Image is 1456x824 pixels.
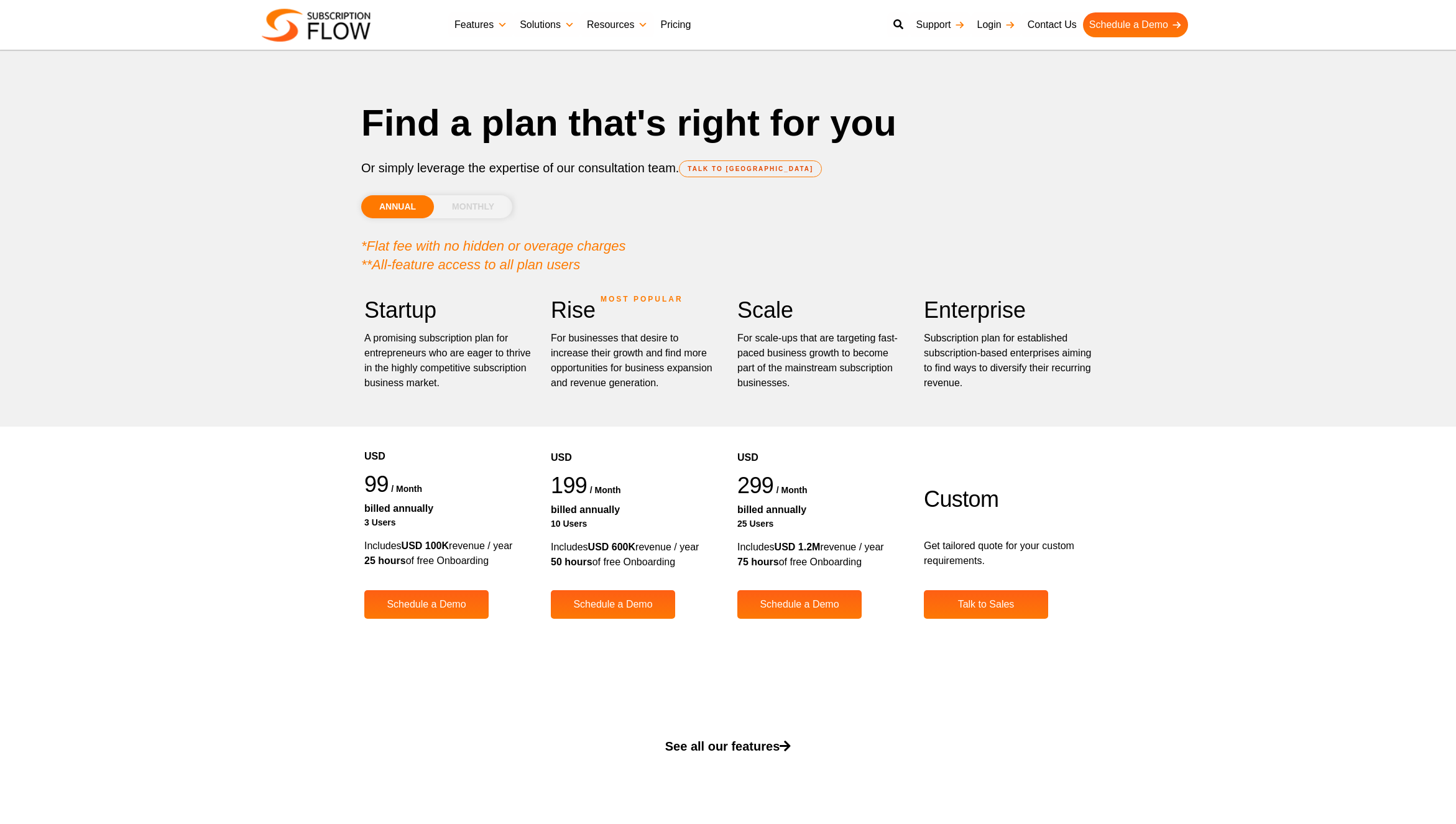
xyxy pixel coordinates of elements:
[361,737,1095,774] a: See all our features
[924,590,1048,619] a: Talk to Sales
[551,540,719,570] div: Includes revenue / year of free Onboarding
[924,296,1092,325] h2: Enterprise
[262,9,371,42] img: Subscriptionflow
[581,12,654,37] a: Resources
[737,473,773,498] span: 299
[679,160,822,177] a: TALK TO [GEOGRAPHIC_DATA]
[361,100,1095,146] h1: Find a plan that's right for you
[448,12,514,37] a: Features
[391,484,422,494] span: / month
[551,473,587,498] span: 199
[361,257,580,272] em: **All-feature access to all plan users
[361,195,434,218] li: ANNUAL
[601,285,683,313] span: MOST POPULAR
[654,12,697,37] a: Pricing
[775,542,821,552] strong: USD 1.2M
[364,296,532,325] h2: Startup
[364,590,489,619] a: Schedule a Demo
[551,296,719,325] h2: Rise
[551,557,592,567] strong: 50 hours
[737,413,905,471] div: USD
[514,12,581,37] a: Solutions
[776,485,808,495] span: / month
[361,159,1095,177] p: Or simply leverage the expertise of our consultation team.
[361,238,626,254] em: *Flat fee with no hidden or overage charges
[434,195,512,218] li: MONTHLY
[958,599,1015,609] span: Talk to Sales
[364,331,532,391] p: A promising subscription plan for entrepreneurs who are eager to thrive in the highly competitive...
[924,539,1092,568] p: Get tailored quote for your custom requirements.
[551,590,675,619] a: Schedule a Demo
[364,555,406,566] strong: 25 hours
[364,412,532,470] div: USD
[924,486,998,512] span: Custom
[737,296,905,325] h2: Scale
[737,502,905,517] div: Billed Annually
[590,485,621,495] span: / month
[588,542,635,552] strong: USD 600K
[364,516,532,529] div: 3 Users
[551,413,719,471] div: USD
[760,599,839,609] span: Schedule a Demo
[737,557,779,567] strong: 75 hours
[737,540,905,570] div: Includes revenue / year of free Onboarding
[924,331,1092,391] p: Subscription plan for established subscription-based enterprises aiming to find ways to diversify...
[364,539,532,568] div: Includes revenue / year of free Onboarding
[665,739,791,753] span: See all our features
[551,331,719,391] div: For businesses that desire to increase their growth and find more opportunities for business expa...
[1083,12,1188,37] a: Schedule a Demo
[971,12,1021,37] a: Login
[910,12,970,37] a: Support
[402,540,449,551] strong: USD 100K
[551,502,719,517] div: Billed Annually
[737,331,905,391] div: For scale-ups that are targeting fast-paced business growth to become part of the mainstream subs...
[1021,12,1083,37] a: Contact Us
[737,590,862,619] a: Schedule a Demo
[364,471,389,497] span: 99
[573,599,652,609] span: Schedule a Demo
[387,599,466,609] span: Schedule a Demo
[737,517,905,530] div: 25 Users
[364,501,532,516] div: Billed Annually
[551,517,719,530] div: 10 Users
